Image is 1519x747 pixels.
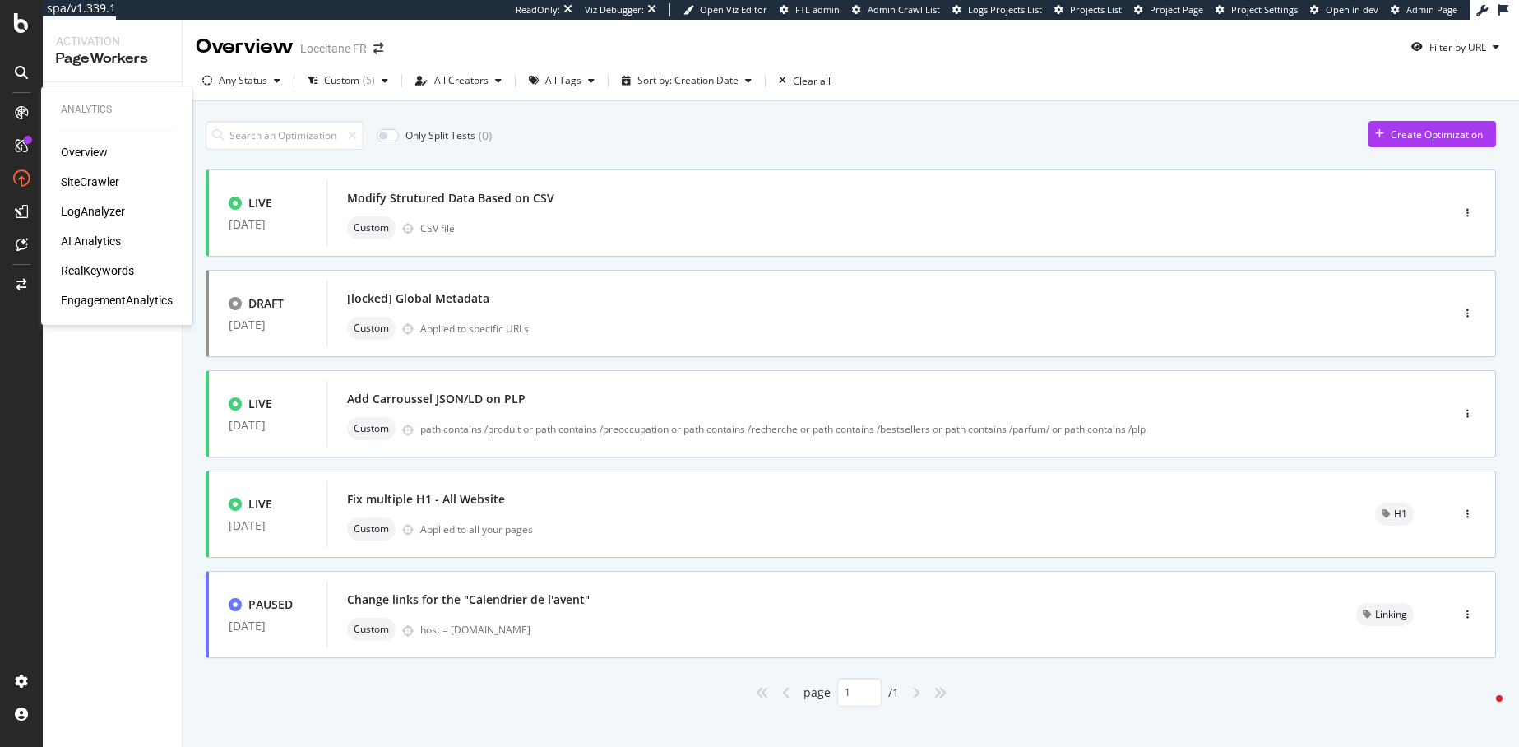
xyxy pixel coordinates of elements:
div: neutral label [1375,503,1414,526]
span: FTL admin [795,3,840,16]
div: neutral label [347,216,396,239]
div: Create Optimization [1391,128,1483,142]
span: Project Page [1150,3,1203,16]
span: Linking [1375,610,1407,619]
div: path contains /produit or path contains /preoccupation or path contains /recherche or path contai... [420,422,1381,436]
div: ( 0 ) [479,128,492,144]
div: PageWorkers [56,49,169,68]
a: Admin Crawl List [852,3,940,16]
div: DRAFT [248,295,284,312]
div: All Tags [545,76,581,86]
div: Add Carroussel JSON/LD on PLP [347,391,526,407]
div: neutral label [1356,603,1414,626]
span: Custom [354,424,389,434]
div: neutral label [347,317,396,340]
div: neutral label [347,517,396,541]
span: Admin Crawl List [868,3,940,16]
a: FTL admin [780,3,840,16]
div: Loccitane FR [300,40,367,57]
span: Custom [354,223,389,233]
div: Overview [196,33,294,61]
a: Project Settings [1216,3,1298,16]
div: Sort by: Creation Date [637,76,739,86]
span: Projects List [1070,3,1122,16]
div: [DATE] [229,218,307,231]
div: [DATE] [229,318,307,332]
a: Admin Page [1391,3,1457,16]
div: Viz Debugger: [585,3,644,16]
div: angle-left [776,680,797,706]
a: Open in dev [1310,3,1378,16]
a: Overview [61,144,108,160]
button: Create Optimization [1368,121,1496,147]
div: host = [DOMAIN_NAME] [420,623,1317,637]
div: Applied to specific URLs [420,322,529,336]
a: RealKeywords [61,262,134,279]
div: LIVE [248,396,272,412]
a: Projects List [1054,3,1122,16]
div: PAUSED [248,596,293,613]
div: neutral label [347,618,396,641]
a: Open Viz Editor [683,3,767,16]
div: Modify Strutured Data Based on CSV [347,190,554,206]
a: LogAnalyzer [61,203,125,220]
a: EngagementAnalytics [61,292,173,309]
div: Change links for the "Calendrier de l'avent" [347,592,590,608]
div: angles-right [927,680,953,706]
div: LIVE [248,496,272,513]
div: angle-right [905,680,927,706]
div: Only Split Tests [405,128,475,142]
div: [DATE] [229,419,307,432]
input: Search an Optimization [206,121,364,150]
a: Project Page [1134,3,1203,16]
span: Admin Page [1406,3,1457,16]
div: LIVE [248,195,272,211]
button: Custom(5) [301,67,395,94]
a: SiteCrawler [61,174,119,190]
div: angles-left [749,680,776,706]
div: Custom [324,76,359,86]
div: Activation [56,33,169,49]
button: All Creators [409,67,508,94]
span: Open in dev [1326,3,1378,16]
span: Open Viz Editor [700,3,767,16]
span: Custom [354,323,389,333]
span: Custom [354,624,389,634]
div: Analytics [61,103,173,117]
div: Filter by URL [1429,40,1486,54]
div: Clear all [793,74,831,88]
div: [DATE] [229,619,307,633]
button: Clear all [772,67,831,94]
div: Fix multiple H1 - All Website [347,491,505,508]
span: Project Settings [1231,3,1298,16]
a: AI Analytics [61,233,121,249]
a: Logs Projects List [952,3,1042,16]
button: Any Status [196,67,287,94]
span: H1 [1394,509,1407,519]
div: [locked] Global Metadata [347,290,489,307]
button: Filter by URL [1405,34,1506,60]
div: page / 1 [803,678,899,707]
span: Logs Projects List [968,3,1042,16]
div: ( 5 ) [363,76,375,86]
div: [DATE] [229,519,307,532]
div: ReadOnly: [516,3,560,16]
div: CSV file [420,221,455,235]
div: arrow-right-arrow-left [373,43,383,54]
button: Sort by: Creation Date [615,67,758,94]
span: Custom [354,524,389,534]
iframe: Intercom live chat [1463,691,1503,731]
div: Any Status [219,76,267,86]
div: All Creators [434,76,489,86]
div: Applied to all your pages [420,522,533,536]
div: neutral label [347,417,396,440]
button: All Tags [522,67,601,94]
